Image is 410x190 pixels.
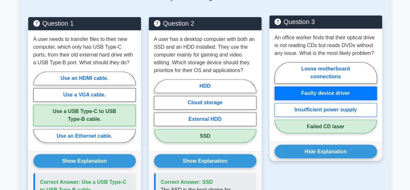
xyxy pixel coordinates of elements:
[154,154,256,168] button: Show Explanation
[33,35,136,67] p: A user needs to transfer files to their new computer, which only has USB Type-C ports, from their...
[33,154,136,168] button: Show Explanation
[33,129,136,143] label: Use an Ethernet cable.
[154,35,256,74] p: A user has a desktop computer with both an SSD and an HDD installed. They use the computer mainly...
[275,34,377,57] p: An office worker finds that their optical drive is not reading CDs but reads DVDs without any iss...
[154,96,256,109] label: Cloud storage
[33,105,136,126] label: Use a USB Type-C to USB Type-B cable.
[275,145,377,158] button: Hide Explanation
[275,120,377,133] label: Failed CD laser
[33,88,136,102] label: Use a VGA cable.
[275,62,377,83] label: Loose motherboard connections
[275,18,377,26] h5: Question 3
[33,19,136,27] h5: Question 1
[154,79,256,93] label: HDD
[161,179,213,184] span: Correct Answer: SSD
[275,86,377,100] label: Faulty device driver
[154,112,256,126] label: External HDD
[154,129,256,143] label: SSD
[275,103,377,117] label: Insufficient power supply
[33,71,136,85] label: Use an HDMI cable.
[154,19,256,27] h5: Question 2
